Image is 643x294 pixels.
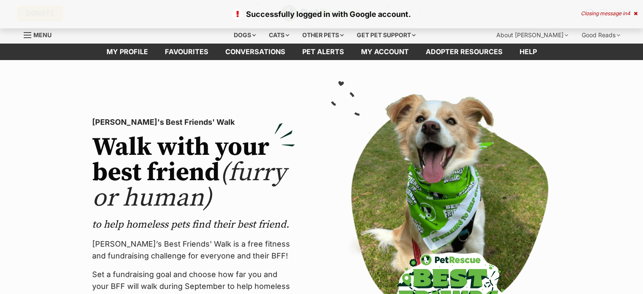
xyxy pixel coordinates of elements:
[263,27,295,44] div: Cats
[92,116,295,128] p: [PERSON_NAME]'s Best Friends' Walk
[228,27,262,44] div: Dogs
[24,27,57,42] a: Menu
[490,27,574,44] div: About [PERSON_NAME]
[92,157,286,214] span: (furry or human)
[351,27,421,44] div: Get pet support
[296,27,350,44] div: Other pets
[92,135,295,211] h2: Walk with your best friend
[92,238,295,262] p: [PERSON_NAME]’s Best Friends' Walk is a free fitness and fundraising challenge for everyone and t...
[217,44,294,60] a: conversations
[33,31,52,38] span: Menu
[576,27,626,44] div: Good Reads
[92,218,295,231] p: to help homeless pets find their best friend.
[353,44,417,60] a: My account
[294,44,353,60] a: Pet alerts
[98,44,156,60] a: My profile
[156,44,217,60] a: Favourites
[511,44,545,60] a: Help
[417,44,511,60] a: Adopter resources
